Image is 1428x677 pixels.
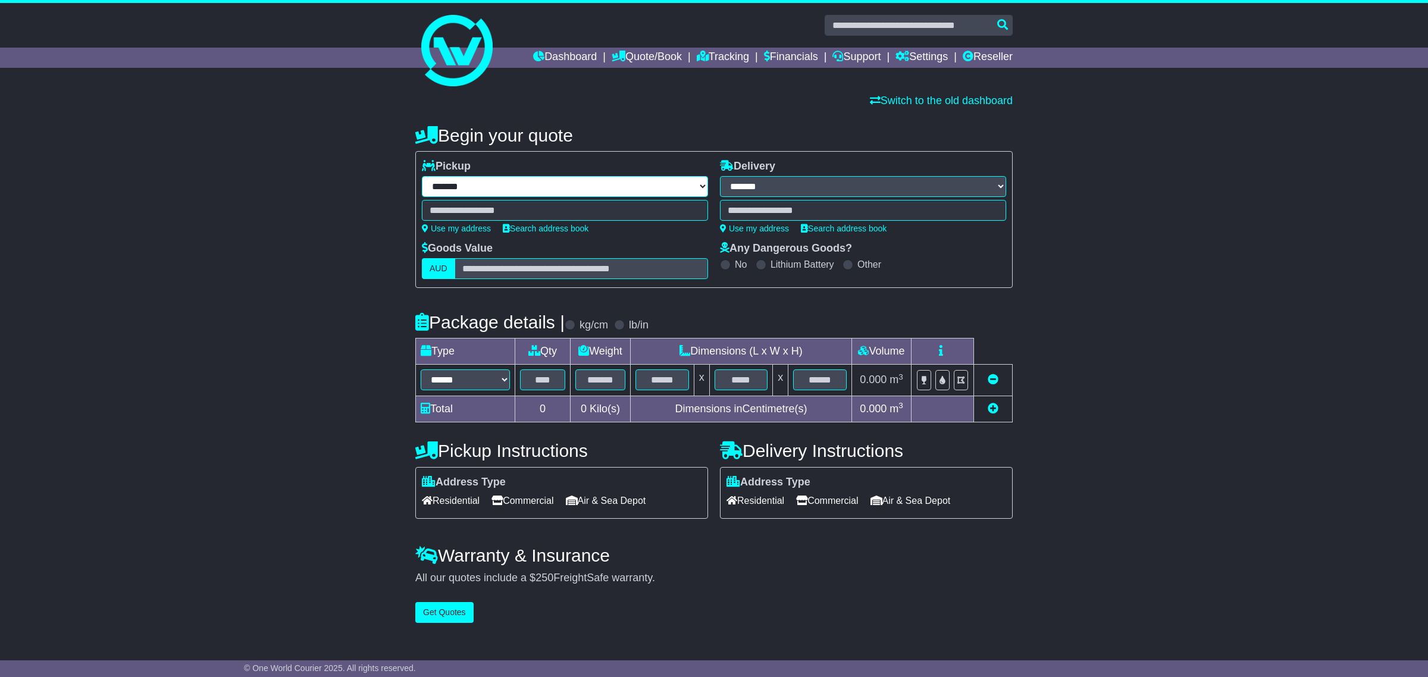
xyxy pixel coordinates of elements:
label: Lithium Battery [771,259,834,270]
td: Total [416,396,515,422]
label: lb/in [629,319,649,332]
a: Search address book [801,224,887,233]
label: Other [857,259,881,270]
span: 0 [581,403,587,415]
span: Residential [726,491,784,510]
h4: Package details | [415,312,565,332]
label: Goods Value [422,242,493,255]
span: Commercial [491,491,553,510]
a: Switch to the old dashboard [870,95,1013,106]
td: Type [416,338,515,365]
a: Add new item [988,403,998,415]
label: Address Type [726,476,810,489]
a: Tracking [697,48,749,68]
td: Dimensions in Centimetre(s) [630,396,851,422]
label: kg/cm [580,319,608,332]
span: 0.000 [860,403,887,415]
h4: Delivery Instructions [720,441,1013,460]
a: Remove this item [988,374,998,385]
label: No [735,259,747,270]
label: Delivery [720,160,775,173]
td: x [773,365,788,396]
label: Any Dangerous Goods? [720,242,852,255]
a: Dashboard [533,48,597,68]
span: Air & Sea Depot [870,491,951,510]
span: Air & Sea Depot [566,491,646,510]
td: Dimensions (L x W x H) [630,338,851,365]
span: m [890,374,903,385]
td: 0 [515,396,571,422]
a: Reseller [963,48,1013,68]
td: x [694,365,709,396]
div: All our quotes include a $ FreightSafe warranty. [415,572,1013,585]
h4: Pickup Instructions [415,441,708,460]
a: Settings [895,48,948,68]
span: Commercial [796,491,858,510]
a: Search address book [503,224,588,233]
span: © One World Courier 2025. All rights reserved. [244,663,416,673]
td: Qty [515,338,571,365]
sup: 3 [898,401,903,410]
span: Residential [422,491,480,510]
button: Get Quotes [415,602,474,623]
sup: 3 [898,372,903,381]
td: Weight [571,338,631,365]
a: Financials [764,48,818,68]
label: Address Type [422,476,506,489]
h4: Warranty & Insurance [415,546,1013,565]
a: Support [832,48,881,68]
label: Pickup [422,160,471,173]
a: Use my address [720,224,789,233]
span: 250 [535,572,553,584]
h4: Begin your quote [415,126,1013,145]
label: AUD [422,258,455,279]
a: Use my address [422,224,491,233]
span: m [890,403,903,415]
span: 0.000 [860,374,887,385]
a: Quote/Book [612,48,682,68]
td: Volume [851,338,911,365]
td: Kilo(s) [571,396,631,422]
